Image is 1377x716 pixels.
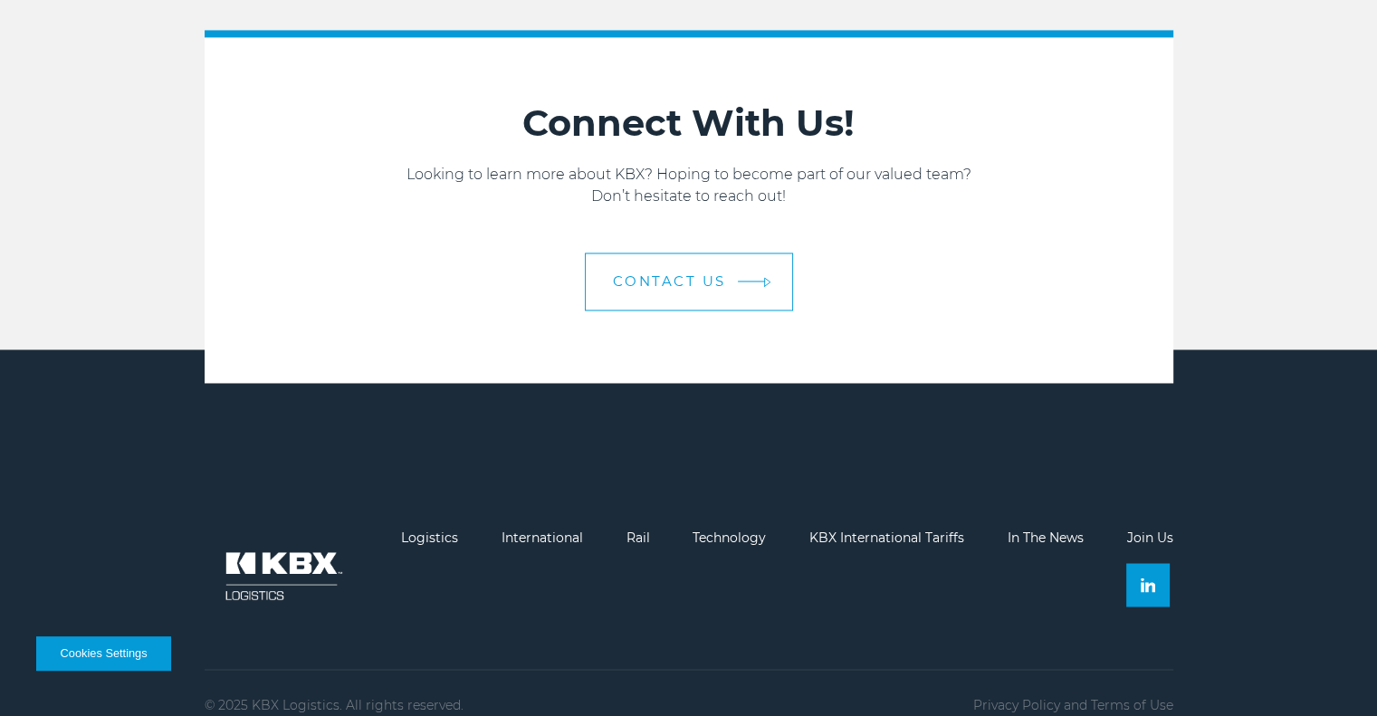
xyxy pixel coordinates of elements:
p: Looking to learn more about KBX? Hoping to become part of our valued team? Don’t hesitate to reac... [205,164,1173,207]
a: International [502,530,583,546]
img: kbx logo [205,530,359,621]
a: KBX International Tariffs [809,530,964,546]
img: Linkedin [1141,578,1155,592]
img: arrow [763,277,770,287]
a: Privacy Policy [973,696,1060,712]
h2: Connect With Us! [205,100,1173,146]
button: Cookies Settings [36,636,171,671]
span: and [1064,696,1087,712]
a: Technology [693,530,766,546]
span: Contact us [613,274,726,288]
a: Join Us [1126,530,1172,546]
p: © 2025 KBX Logistics. All rights reserved. [205,697,464,711]
a: In The News [1008,530,1084,546]
a: Contact us arrow arrow [585,253,793,310]
a: Logistics [401,530,458,546]
a: Rail [626,530,650,546]
a: Terms of Use [1091,696,1173,712]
